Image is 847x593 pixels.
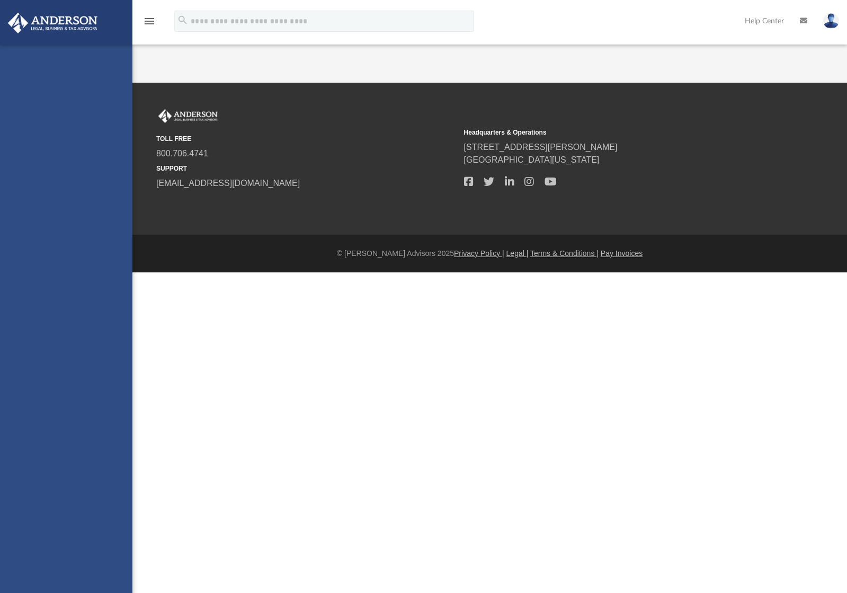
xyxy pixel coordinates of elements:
small: Headquarters & Operations [464,128,764,137]
img: Anderson Advisors Platinum Portal [5,13,101,33]
img: User Pic [823,13,839,29]
a: Pay Invoices [601,249,643,258]
a: [EMAIL_ADDRESS][DOMAIN_NAME] [156,179,300,188]
i: search [177,14,189,26]
img: Anderson Advisors Platinum Portal [156,109,220,123]
i: menu [143,15,156,28]
a: 800.706.4741 [156,149,208,158]
small: TOLL FREE [156,134,457,144]
a: Privacy Policy | [454,249,504,258]
a: menu [143,20,156,28]
a: Terms & Conditions | [530,249,599,258]
a: [STREET_ADDRESS][PERSON_NAME] [464,143,618,152]
a: Legal | [506,249,529,258]
div: © [PERSON_NAME] Advisors 2025 [132,248,847,259]
small: SUPPORT [156,164,457,173]
a: [GEOGRAPHIC_DATA][US_STATE] [464,155,600,164]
